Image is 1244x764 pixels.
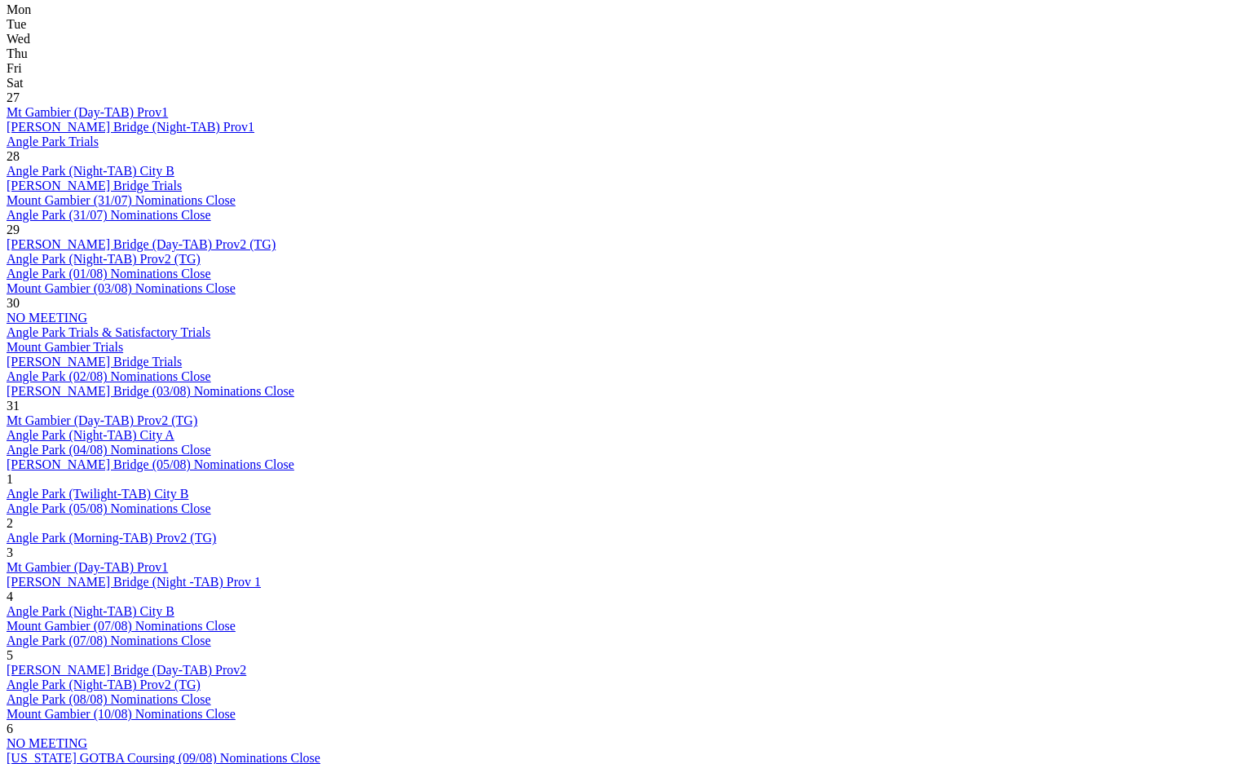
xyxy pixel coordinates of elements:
a: Angle Park (Night-TAB) Prov2 (TG) [7,678,201,691]
a: Angle Park Trials [7,135,99,148]
a: NO MEETING [7,311,87,325]
a: Angle Park (Night-TAB) City B [7,604,174,618]
div: Tue [7,17,1237,32]
a: Angle Park (04/08) Nominations Close [7,443,211,457]
a: Mt Gambier (Day-TAB) Prov1 [7,105,168,119]
div: Sat [7,76,1237,91]
a: Angle Park (Night-TAB) Prov2 (TG) [7,252,201,266]
a: Mount Gambier (03/08) Nominations Close [7,281,236,295]
div: Fri [7,61,1237,76]
span: 3 [7,545,13,559]
a: Angle Park (08/08) Nominations Close [7,692,211,706]
div: Wed [7,32,1237,46]
span: 30 [7,296,20,310]
span: 1 [7,472,13,486]
a: [PERSON_NAME] Bridge (05/08) Nominations Close [7,457,294,471]
a: [PERSON_NAME] Bridge (Day-TAB) Prov2 [7,663,246,677]
a: Angle Park (Twilight-TAB) City B [7,487,188,501]
a: [PERSON_NAME] Bridge (Night -TAB) Prov 1 [7,575,261,589]
a: Mount Gambier (31/07) Nominations Close [7,193,236,207]
span: 4 [7,590,13,603]
span: 28 [7,149,20,163]
span: 31 [7,399,20,413]
a: Mount Gambier (07/08) Nominations Close [7,619,236,633]
div: Thu [7,46,1237,61]
a: Mount Gambier (10/08) Nominations Close [7,707,236,721]
a: Angle Park Trials & Satisfactory Trials [7,325,210,339]
a: [PERSON_NAME] Bridge (03/08) Nominations Close [7,384,294,398]
a: [PERSON_NAME] Bridge (Day-TAB) Prov2 (TG) [7,237,276,251]
a: Angle Park (Night-TAB) City A [7,428,174,442]
a: [PERSON_NAME] Bridge Trials [7,179,182,192]
span: 29 [7,223,20,236]
a: Angle Park (07/08) Nominations Close [7,634,211,647]
a: Angle Park (01/08) Nominations Close [7,267,211,280]
span: 2 [7,516,13,530]
a: Mt Gambier (Day-TAB) Prov1 [7,560,168,574]
a: Angle Park (Morning-TAB) Prov2 (TG) [7,531,216,545]
a: [PERSON_NAME] Bridge (Night-TAB) Prov1 [7,120,254,134]
span: 27 [7,91,20,104]
a: NO MEETING [7,736,87,750]
span: 5 [7,648,13,662]
a: Mount Gambier Trials [7,340,123,354]
a: Angle Park (31/07) Nominations Close [7,208,211,222]
div: Mon [7,2,1237,17]
a: [PERSON_NAME] Bridge Trials [7,355,182,369]
a: Angle Park (Night-TAB) City B [7,164,174,178]
a: Angle Park (05/08) Nominations Close [7,501,211,515]
a: Mt Gambier (Day-TAB) Prov2 (TG) [7,413,197,427]
span: 6 [7,722,13,735]
a: Angle Park (02/08) Nominations Close [7,369,211,383]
